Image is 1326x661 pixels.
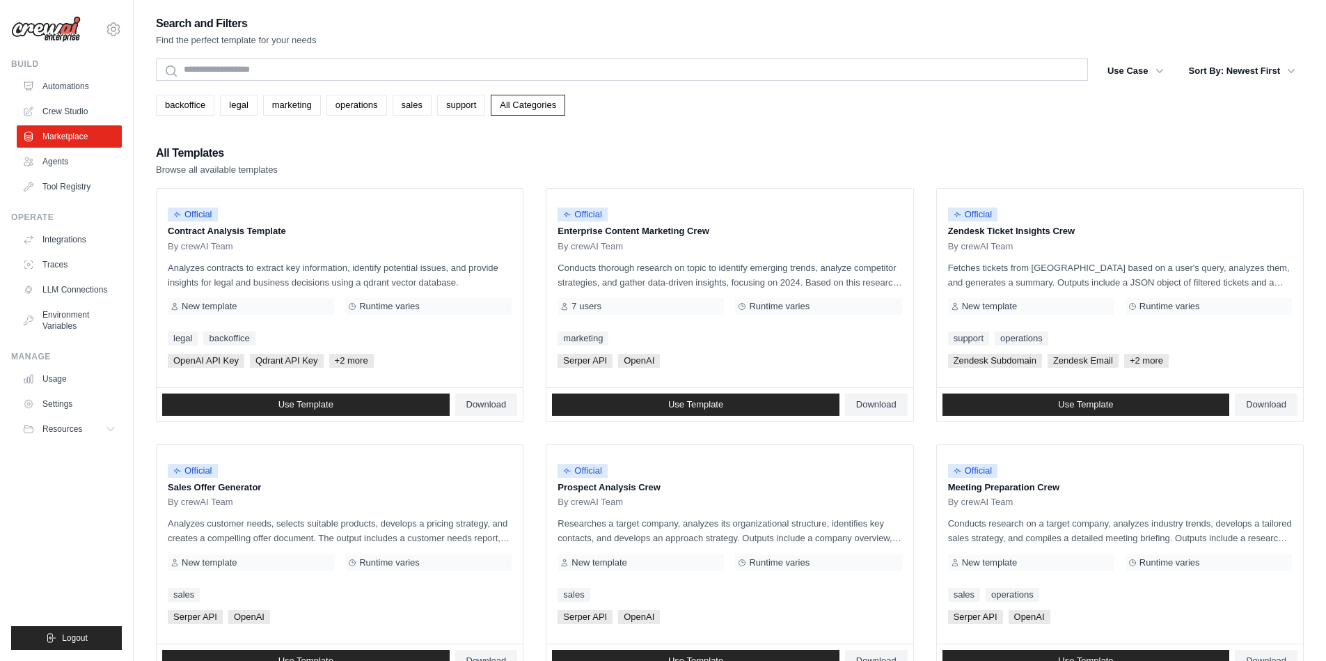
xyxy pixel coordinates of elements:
[168,497,233,508] span: By crewAI Team
[17,393,122,415] a: Settings
[1181,59,1304,84] button: Sort By: Newest First
[168,208,218,221] span: Official
[558,610,613,624] span: Serper API
[948,516,1292,545] p: Conducts research on a target company, analyzes industry trends, develops a tailored sales strate...
[552,394,839,416] a: Use Template
[618,354,660,368] span: OpenAI
[11,59,122,70] div: Build
[948,332,989,345] a: support
[571,301,601,312] span: 7 users
[942,394,1230,416] a: Use Template
[856,399,897,410] span: Download
[558,588,590,602] a: sales
[228,610,270,624] span: OpenAI
[558,224,901,238] p: Enterprise Content Marketing Crew
[156,14,317,33] h2: Search and Filters
[558,516,901,545] p: Researches a target company, analyzes its organizational structure, identifies key contacts, and ...
[491,95,565,116] a: All Categories
[168,516,512,545] p: Analyzes customer needs, selects suitable products, develops a pricing strategy, and creates a co...
[455,394,518,416] a: Download
[948,224,1292,238] p: Zendesk Ticket Insights Crew
[393,95,432,116] a: sales
[962,557,1017,568] span: New template
[182,557,237,568] span: New template
[948,208,998,221] span: Official
[558,354,613,368] span: Serper API
[1139,301,1200,312] span: Runtime varies
[749,301,810,312] span: Runtime varies
[17,125,122,148] a: Marketplace
[168,464,218,478] span: Official
[17,279,122,301] a: LLM Connections
[17,176,122,198] a: Tool Registry
[329,354,374,368] span: +2 more
[168,481,512,495] p: Sales Offer Generator
[250,354,324,368] span: Qdrant API Key
[203,332,255,345] a: backoffice
[156,143,278,163] h2: All Templates
[220,95,257,116] a: legal
[156,163,278,177] p: Browse all available templates
[168,588,200,602] a: sales
[1048,354,1119,368] span: Zendesk Email
[1124,354,1169,368] span: +2 more
[278,399,333,410] span: Use Template
[17,228,122,251] a: Integrations
[995,332,1048,345] a: operations
[359,557,420,568] span: Runtime varies
[1099,59,1172,84] button: Use Case
[948,464,998,478] span: Official
[17,368,122,390] a: Usage
[668,399,723,410] span: Use Template
[168,224,512,238] p: Contract Analysis Template
[326,95,387,116] a: operations
[17,100,122,123] a: Crew Studio
[948,497,1013,508] span: By crewAI Team
[558,241,623,252] span: By crewAI Team
[948,354,1042,368] span: Zendesk Subdomain
[962,301,1017,312] span: New template
[17,418,122,440] button: Resources
[62,632,88,644] span: Logout
[11,626,122,650] button: Logout
[168,610,223,624] span: Serper API
[17,150,122,173] a: Agents
[263,95,321,116] a: marketing
[168,241,233,252] span: By crewAI Team
[845,394,908,416] a: Download
[17,254,122,276] a: Traces
[948,241,1013,252] span: By crewAI Team
[1058,399,1113,410] span: Use Template
[168,354,244,368] span: OpenAI API Key
[11,351,122,362] div: Manage
[17,75,122,98] a: Automations
[168,260,512,290] p: Analyzes contracts to extract key information, identify potential issues, and provide insights fo...
[156,33,317,47] p: Find the perfect template for your needs
[466,399,507,410] span: Download
[948,610,1003,624] span: Serper API
[156,95,214,116] a: backoffice
[558,497,623,508] span: By crewAI Team
[558,464,608,478] span: Official
[558,208,608,221] span: Official
[948,481,1292,495] p: Meeting Preparation Crew
[1009,610,1050,624] span: OpenAI
[162,394,450,416] a: Use Template
[11,16,81,42] img: Logo
[1139,557,1200,568] span: Runtime varies
[948,588,980,602] a: sales
[1246,399,1286,410] span: Download
[359,301,420,312] span: Runtime varies
[986,588,1039,602] a: operations
[618,610,660,624] span: OpenAI
[42,423,82,435] span: Resources
[437,95,485,116] a: support
[558,481,901,495] p: Prospect Analysis Crew
[11,212,122,223] div: Operate
[948,260,1292,290] p: Fetches tickets from [GEOGRAPHIC_DATA] based on a user's query, analyzes them, and generates a su...
[749,557,810,568] span: Runtime varies
[182,301,237,312] span: New template
[17,304,122,337] a: Environment Variables
[558,332,608,345] a: marketing
[558,260,901,290] p: Conducts thorough research on topic to identify emerging trends, analyze competitor strategies, a...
